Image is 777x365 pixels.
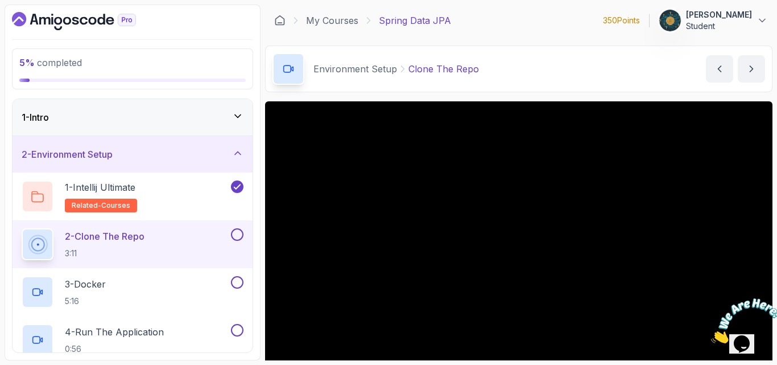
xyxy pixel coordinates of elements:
h3: 1 - Intro [22,110,49,124]
a: Dashboard [12,12,162,30]
button: 1-Intro [13,99,253,136]
iframe: chat widget [706,294,777,348]
p: Student [686,20,752,32]
p: 4 - Run The Application [65,325,164,339]
p: 3 - Docker [65,277,106,291]
p: 350 Points [603,15,640,26]
img: Chat attention grabber [5,5,75,50]
a: Dashboard [274,15,286,26]
button: 2-Environment Setup [13,136,253,173]
span: related-courses [72,201,130,210]
button: previous content [706,55,733,83]
p: Environment Setup [313,62,397,76]
p: [PERSON_NAME] [686,9,752,20]
span: 5 % [19,57,35,68]
p: Spring Data JPA [379,14,451,27]
button: 1-Intellij Ultimaterelated-courses [22,181,243,212]
button: next content [738,55,765,83]
button: 4-Run The Application0:56 [22,324,243,356]
button: 2-Clone The Repo3:11 [22,228,243,260]
a: My Courses [306,14,358,27]
p: 2 - Clone The Repo [65,229,144,243]
button: 3-Docker5:16 [22,276,243,308]
p: 1 - Intellij Ultimate [65,181,135,194]
h3: 2 - Environment Setup [22,147,113,161]
p: 5:16 [65,296,106,307]
img: user profile image [659,10,681,31]
p: 0:56 [65,343,164,355]
button: user profile image[PERSON_NAME]Student [659,9,768,32]
p: 3:11 [65,248,144,259]
span: completed [19,57,82,68]
p: Clone The Repo [408,62,479,76]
